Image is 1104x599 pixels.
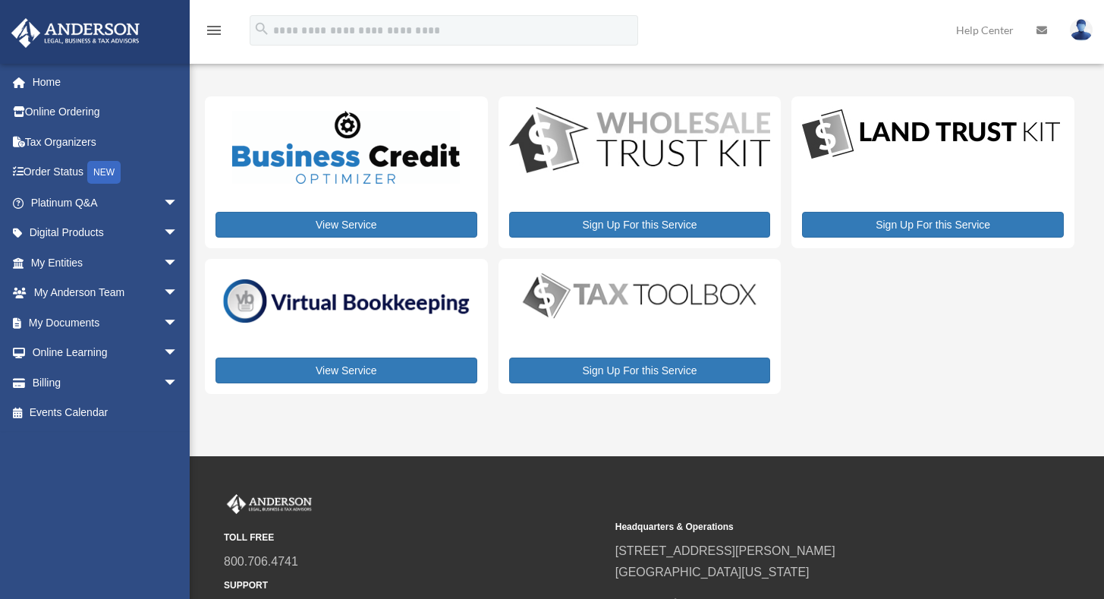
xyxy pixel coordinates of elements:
[163,278,193,309] span: arrow_drop_down
[615,566,810,579] a: [GEOGRAPHIC_DATA][US_STATE]
[802,212,1064,238] a: Sign Up For this Service
[163,338,193,369] span: arrow_drop_down
[11,218,193,248] a: Digital Productsarrow_drop_down
[205,27,223,39] a: menu
[224,530,605,546] small: TOLL FREE
[163,218,193,249] span: arrow_drop_down
[224,555,298,568] a: 800.706.4741
[615,544,835,557] a: [STREET_ADDRESS][PERSON_NAME]
[215,358,477,383] a: View Service
[11,398,201,428] a: Events Calendar
[11,247,201,278] a: My Entitiesarrow_drop_down
[205,21,223,39] i: menu
[163,307,193,339] span: arrow_drop_down
[11,278,201,308] a: My Anderson Teamarrow_drop_down
[87,161,121,184] div: NEW
[7,18,144,48] img: Anderson Advisors Platinum Portal
[11,338,201,368] a: Online Learningarrow_drop_down
[509,358,771,383] a: Sign Up For this Service
[509,270,771,322] img: taxtoolbox_new-1.webp
[11,97,201,128] a: Online Ordering
[509,212,771,238] a: Sign Up For this Service
[11,127,201,157] a: Tax Organizers
[253,20,270,37] i: search
[802,107,1060,162] img: LandTrust_lgo-1.jpg
[11,307,201,338] a: My Documentsarrow_drop_down
[11,188,201,218] a: Platinum Q&Aarrow_drop_down
[615,519,996,535] small: Headquarters & Operations
[215,212,477,238] a: View Service
[224,578,605,594] small: SUPPORT
[163,367,193,399] span: arrow_drop_down
[1070,19,1093,41] img: User Pic
[11,367,201,398] a: Billingarrow_drop_down
[11,67,201,97] a: Home
[509,107,771,176] img: WS-Trust-Kit-lgo-1.jpg
[163,247,193,279] span: arrow_drop_down
[11,157,201,188] a: Order StatusNEW
[224,494,315,514] img: Anderson Advisors Platinum Portal
[163,188,193,219] span: arrow_drop_down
